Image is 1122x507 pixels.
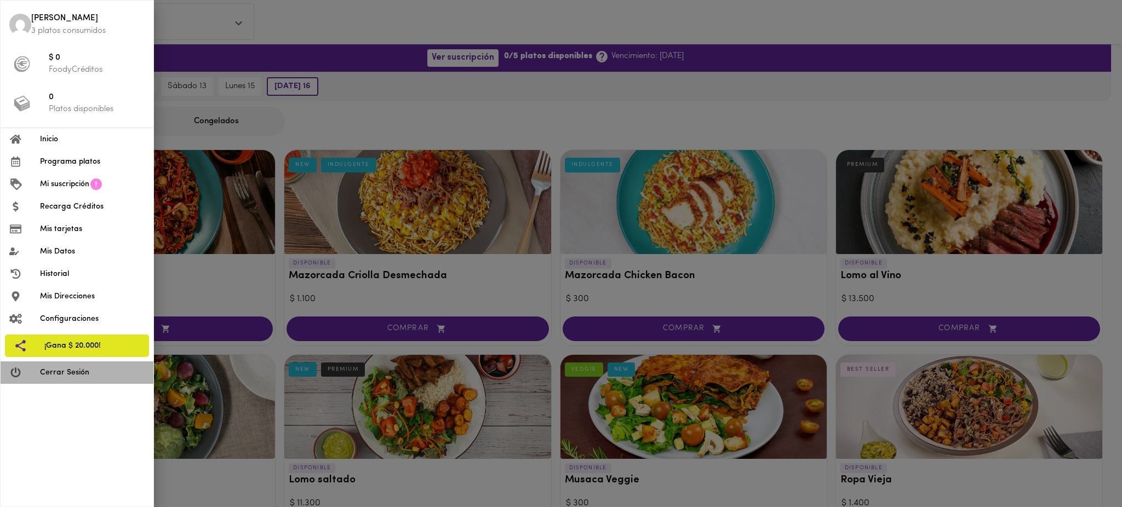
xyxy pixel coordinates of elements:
span: Cerrar Sesión [40,367,145,378]
span: Configuraciones [40,313,145,325]
span: Recarga Créditos [40,201,145,212]
span: Mi suscripción [40,178,89,190]
img: foody-creditos-black.png [14,56,30,72]
span: Programa platos [40,156,145,168]
span: $ 0 [49,52,145,65]
span: Historial [40,268,145,280]
img: platos_menu.png [14,95,30,112]
p: 3 platos consumidos [31,25,145,37]
span: [PERSON_NAME] [31,13,145,25]
span: ¡Gana $ 20.000! [44,340,140,352]
p: Platos disponibles [49,103,145,115]
iframe: Messagebird Livechat Widget [1058,443,1111,496]
span: Inicio [40,134,145,145]
span: Mis tarjetas [40,223,145,235]
span: 0 [49,91,145,104]
span: Mis Datos [40,246,145,257]
p: FoodyCréditos [49,64,145,76]
span: Mis Direcciones [40,291,145,302]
